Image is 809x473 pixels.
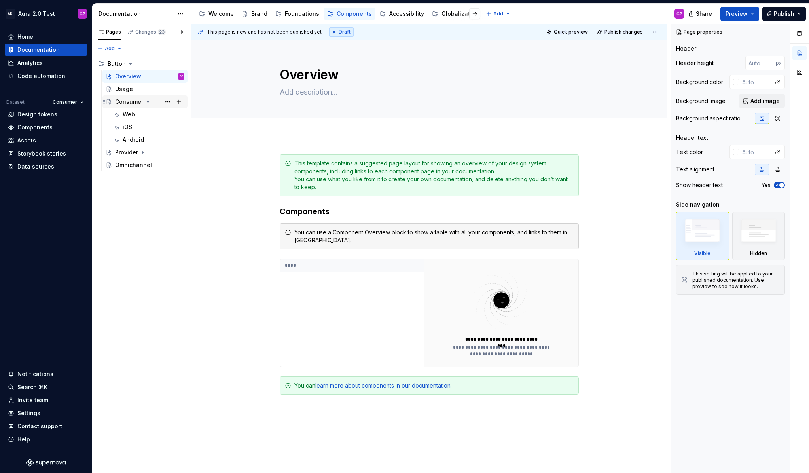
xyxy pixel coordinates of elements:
[739,75,771,89] input: Auto
[339,29,351,35] span: Draft
[676,97,726,105] div: Background image
[294,382,574,389] div: You can .
[745,56,776,70] input: Auto
[26,459,66,467] svg: Supernova Logo
[762,182,771,188] label: Yes
[6,99,25,105] div: Dataset
[5,368,87,380] button: Notifications
[676,134,708,142] div: Header text
[105,46,115,52] span: Add
[774,10,794,18] span: Publish
[115,85,133,93] div: Usage
[676,78,723,86] div: Background color
[732,212,785,260] div: Hidden
[158,29,166,35] span: 23
[18,10,55,18] div: Aura 2.0 Test
[676,212,729,260] div: Visible
[750,97,780,105] span: Add image
[389,10,424,18] div: Accessibility
[110,108,188,121] a: Web
[278,65,577,84] textarea: Overview
[5,147,87,160] a: Storybook stories
[17,110,57,118] div: Design tokens
[676,11,682,17] div: GP
[196,8,237,20] a: Welcome
[5,121,87,134] a: Components
[2,5,90,22] button: ADAura 2.0 TestGP
[5,134,87,147] a: Assets
[5,30,87,43] a: Home
[135,29,166,35] div: Changes
[102,146,188,159] a: Provider
[5,433,87,446] button: Help
[123,123,132,131] div: iOS
[251,10,267,18] div: Brand
[692,271,780,290] div: This setting will be applied to your published documentation. Use preview to see how it looks.
[776,60,782,66] p: px
[207,29,323,35] span: This page is new and has not been published yet.
[95,43,125,54] button: Add
[95,57,188,70] div: Button
[441,10,479,18] div: Globalization
[80,11,85,17] div: GP
[108,60,126,68] div: Button
[17,396,48,404] div: Invite team
[5,108,87,121] a: Design tokens
[17,383,47,391] div: Search ⌘K
[554,29,588,35] span: Quick preview
[17,409,40,417] div: Settings
[17,163,54,171] div: Data sources
[739,94,785,108] button: Add image
[6,9,15,19] div: AD
[115,98,143,106] div: Consumer
[337,10,372,18] div: Components
[17,137,36,144] div: Assets
[17,150,66,158] div: Storybook stories
[5,394,87,407] a: Invite team
[5,44,87,56] a: Documentation
[272,8,322,20] a: Foundations
[180,72,183,80] div: GP
[17,72,65,80] div: Code automation
[694,250,710,256] div: Visible
[493,11,503,17] span: Add
[5,381,87,393] button: Search ⌘K
[595,27,646,38] button: Publish changes
[102,83,188,95] a: Usage
[123,136,144,144] div: Android
[315,382,451,389] a: learn more about components in our documentation
[604,29,643,35] span: Publish changes
[102,70,188,83] a: OverviewGP
[115,148,138,156] div: Provider
[5,70,87,82] a: Code automation
[102,159,188,171] a: Omnichannel
[676,45,696,53] div: Header
[739,145,771,159] input: Auto
[294,228,574,244] div: You can use a Component Overview block to show a table with all your components, and links to the...
[5,160,87,173] a: Data sources
[110,133,188,146] a: Android
[5,420,87,433] button: Contact support
[239,8,271,20] a: Brand
[196,6,482,22] div: Page tree
[280,206,579,217] h3: Components
[285,10,319,18] div: Foundations
[110,121,188,133] a: iOS
[99,10,173,18] div: Documentation
[115,72,141,80] div: Overview
[294,160,574,191] div: This template contains a suggested page layout for showing an overview of your design system comp...
[115,161,152,169] div: Omnichannel
[726,10,748,18] span: Preview
[483,8,513,19] button: Add
[123,110,135,118] div: Web
[17,33,33,41] div: Home
[676,148,703,156] div: Text color
[676,59,714,67] div: Header height
[17,46,60,54] div: Documentation
[102,95,188,108] a: Consumer
[324,8,375,20] a: Components
[5,57,87,69] a: Analytics
[17,123,53,131] div: Components
[684,7,717,21] button: Share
